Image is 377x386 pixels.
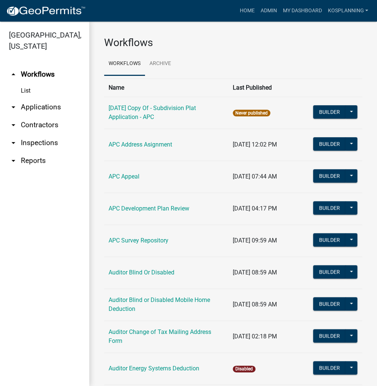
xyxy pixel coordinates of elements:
span: [DATE] 08:59 AM [233,301,277,308]
span: Disabled [233,366,255,372]
a: Auditor Blind Or Disabled [109,269,174,276]
a: Auditor Blind or Disabled Mobile Home Deduction [109,296,210,312]
button: Builder [313,233,346,247]
span: [DATE] 08:59 AM [233,269,277,276]
button: Builder [313,105,346,119]
a: Admin [257,4,280,18]
i: arrow_drop_down [9,138,18,147]
i: arrow_drop_up [9,70,18,79]
button: Builder [313,297,346,311]
a: APC Survey Repository [109,237,168,244]
th: Name [104,78,228,97]
span: [DATE] 04:17 PM [233,205,277,212]
button: Builder [313,361,346,374]
button: Builder [313,137,346,151]
button: Builder [313,169,346,183]
i: arrow_drop_down [9,103,18,112]
span: [DATE] 07:44 AM [233,173,277,180]
a: My Dashboard [280,4,325,18]
a: Home [236,4,257,18]
a: Auditor Change of Tax Mailing Address Form [109,328,211,344]
a: Auditor Energy Systems Deduction [109,365,199,372]
h3: Workflows [104,36,362,49]
a: Archive [145,52,175,76]
span: [DATE] 02:18 PM [233,333,277,340]
th: Last Published [228,78,308,97]
span: [DATE] 09:59 AM [233,237,277,244]
a: APC Address Asignment [109,141,172,148]
i: arrow_drop_down [9,120,18,129]
button: Builder [313,329,346,342]
a: kosplanning [325,4,371,18]
span: Never published [233,110,270,116]
a: [DATE] Copy Of - Subdivision Plat Application - APC [109,104,196,120]
button: Builder [313,265,346,279]
i: arrow_drop_down [9,156,18,165]
a: APC Appeal [109,173,139,180]
span: [DATE] 12:02 PM [233,141,277,148]
a: Workflows [104,52,145,76]
button: Builder [313,201,346,215]
a: APC Development Plan Review [109,205,189,212]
